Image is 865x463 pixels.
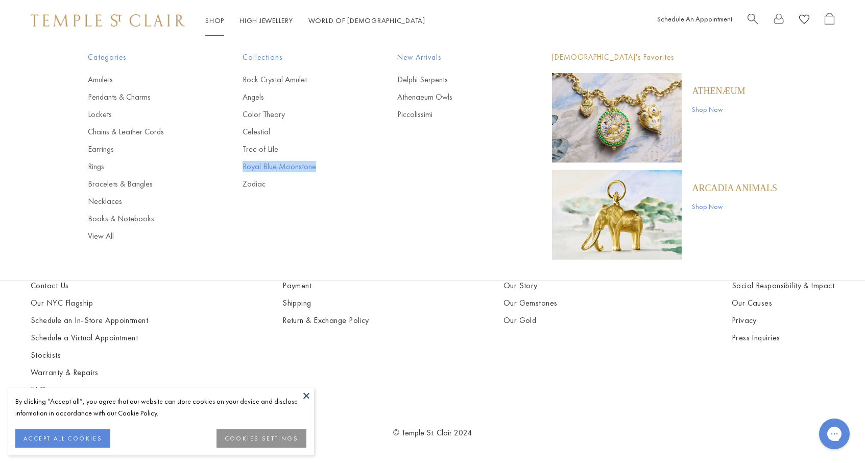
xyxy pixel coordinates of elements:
a: Rock Crystal Amulet [243,74,356,85]
a: Shop Now [692,104,745,115]
a: ARCADIA ANIMALS [692,182,777,194]
a: Social Responsibility & Impact [732,280,834,291]
a: Warranty & Repairs [31,367,148,378]
iframe: Gorgias live chat messenger [814,415,855,453]
a: Tree of Life [243,144,356,155]
a: Our Gemstones [503,297,597,309]
span: New Arrivals [397,51,511,64]
a: Amulets [88,74,202,85]
a: Privacy [732,315,834,326]
button: ACCEPT ALL COOKIES [15,429,110,448]
a: Shop Now [692,201,777,212]
a: Our Causes [732,297,834,309]
div: By clicking “Accept all”, you agree that our website can store cookies on your device and disclos... [15,396,306,419]
a: Athenaeum Owls [397,91,511,103]
a: © Temple St. Clair 2024 [393,427,472,438]
a: Color Theory [243,109,356,120]
a: Schedule a Virtual Appointment [31,332,148,343]
a: Return & Exchange Policy [282,315,369,326]
a: FAQs [31,384,148,396]
a: Necklaces [88,196,202,207]
span: Categories [88,51,202,64]
a: Celestial [243,126,356,137]
img: Temple St. Clair [31,14,185,27]
a: Schedule An Appointment [657,14,732,24]
a: Payment [282,280,369,291]
button: COOKIES SETTINGS [217,429,306,448]
a: Schedule an In-Store Appointment [31,315,148,326]
a: Bracelets & Bangles [88,178,202,190]
a: ShopShop [205,16,224,25]
a: Piccolissimi [397,109,511,120]
a: Lockets [88,109,202,120]
a: Shipping [282,297,369,309]
a: Zodiac [243,178,356,190]
a: Our Gold [503,315,597,326]
a: Delphi Serpents [397,74,511,85]
a: Athenæum [692,85,745,97]
a: Rings [88,161,202,172]
a: Contact Us [31,280,148,291]
a: Our Story [503,280,597,291]
a: Stockists [31,350,148,361]
a: Chains & Leather Cords [88,126,202,137]
nav: Main navigation [205,14,425,27]
a: Our NYC Flagship [31,297,148,309]
a: Angels [243,91,356,103]
a: Royal Blue Moonstone [243,161,356,172]
a: Earrings [88,144,202,155]
a: Press Inquiries [732,332,834,343]
a: High JewelleryHigh Jewellery [239,16,293,25]
a: Books & Notebooks [88,213,202,224]
a: Open Shopping Bag [825,13,834,29]
a: View All [88,230,202,242]
a: Pendants & Charms [88,91,202,103]
span: Collections [243,51,356,64]
a: View Wishlist [799,13,809,29]
a: World of [DEMOGRAPHIC_DATA]World of [DEMOGRAPHIC_DATA] [308,16,425,25]
a: Search [748,13,758,29]
p: [DEMOGRAPHIC_DATA]'s Favorites [552,51,777,64]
